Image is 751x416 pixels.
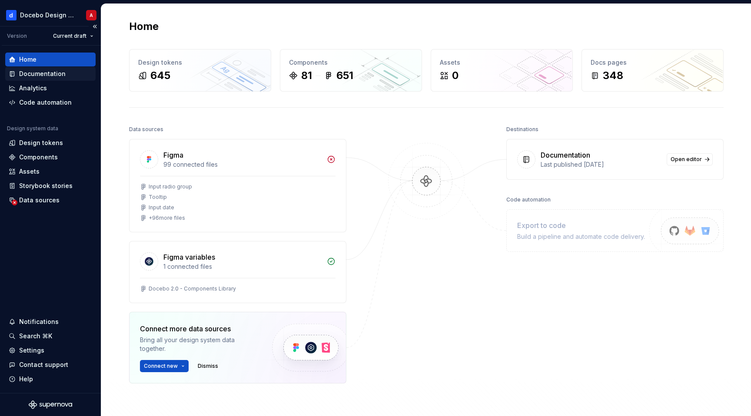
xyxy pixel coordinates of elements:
[129,20,159,33] h2: Home
[19,98,72,107] div: Code automation
[5,358,96,372] button: Contact support
[541,150,590,160] div: Documentation
[89,20,101,33] button: Collapse sidebar
[5,193,96,207] a: Data sources
[20,11,76,20] div: Docebo Design System
[7,33,27,40] div: Version
[5,81,96,95] a: Analytics
[149,215,185,221] div: + 96 more files
[667,153,713,165] a: Open editor
[19,317,59,326] div: Notifications
[138,58,262,67] div: Design tokens
[19,375,33,383] div: Help
[129,139,346,232] a: Figma99 connected filesInput radio groupTooltipInput date+96more files
[2,6,99,24] button: Docebo Design SystemA
[5,165,96,178] a: Assets
[517,220,645,231] div: Export to code
[5,315,96,329] button: Notifications
[129,49,271,92] a: Design tokens645
[541,160,661,169] div: Last published [DATE]
[19,84,47,92] div: Analytics
[163,252,215,262] div: Figma variables
[140,336,257,353] div: Bring all your design system data together.
[149,204,174,211] div: Input date
[289,58,413,67] div: Components
[163,150,183,160] div: Figma
[603,69,623,83] div: 348
[5,372,96,386] button: Help
[5,179,96,193] a: Storybook stories
[29,400,72,409] svg: Supernova Logo
[671,156,702,163] span: Open editor
[19,139,63,147] div: Design tokens
[19,153,58,162] div: Components
[163,160,322,169] div: 99 connected files
[19,55,37,64] div: Home
[591,58,714,67] div: Docs pages
[19,196,60,205] div: Data sources
[440,58,564,67] div: Assets
[6,10,17,20] img: 61bee0c3-d5fb-461c-8253-2d4ca6d6a773.png
[582,49,724,92] a: Docs pages348
[90,12,93,19] div: A
[144,363,178,370] span: Connect new
[53,33,86,40] span: Current draft
[301,69,312,83] div: 81
[517,232,645,241] div: Build a pipeline and automate code delivery.
[129,241,346,303] a: Figma variables1 connected filesDocebo 2.0 - Components Library
[19,332,52,340] div: Search ⌘K
[5,53,96,66] a: Home
[19,167,40,176] div: Assets
[280,49,422,92] a: Components81651
[506,123,538,135] div: Destinations
[431,49,573,92] a: Assets0
[19,182,73,190] div: Storybook stories
[149,183,192,190] div: Input radio group
[19,346,44,355] div: Settings
[163,262,322,271] div: 1 connected files
[194,360,222,372] button: Dismiss
[336,69,353,83] div: 651
[129,123,163,135] div: Data sources
[19,69,66,78] div: Documentation
[5,96,96,109] a: Code automation
[452,69,459,83] div: 0
[5,343,96,357] a: Settings
[198,363,218,370] span: Dismiss
[149,285,236,292] div: Docebo 2.0 - Components Library
[140,324,257,334] div: Connect more data sources
[150,69,170,83] div: 645
[49,30,97,42] button: Current draft
[5,136,96,150] a: Design tokens
[149,194,167,201] div: Tooltip
[506,194,551,206] div: Code automation
[140,360,189,372] button: Connect new
[5,150,96,164] a: Components
[19,360,68,369] div: Contact support
[7,125,58,132] div: Design system data
[5,329,96,343] button: Search ⌘K
[5,67,96,81] a: Documentation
